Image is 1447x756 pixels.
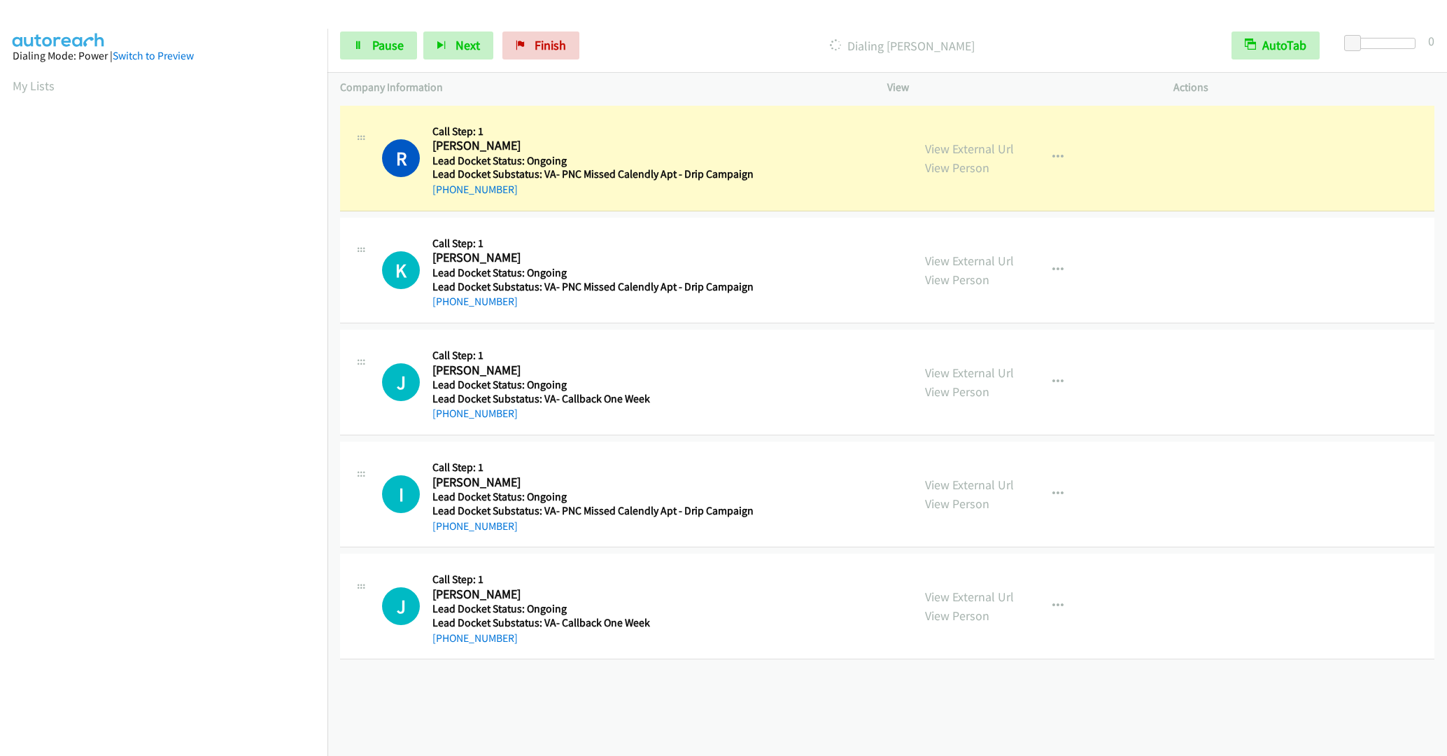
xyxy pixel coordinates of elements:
[925,589,1014,605] a: View External Url
[340,31,417,59] a: Pause
[432,237,754,251] h5: Call Step: 1
[925,608,989,624] a: View Person
[456,37,480,53] span: Next
[1428,31,1434,50] div: 0
[382,363,420,401] h1: J
[432,280,754,294] h5: Lead Docket Substatus: VA- PNC Missed Calendly Apt - Drip Campaign
[1406,322,1447,433] iframe: Resource Center
[382,363,420,401] div: The call is yet to be attempted
[432,378,749,392] h5: Lead Docket Status: Ongoing
[502,31,579,59] a: Finish
[432,138,749,154] h2: [PERSON_NAME]
[432,587,749,603] h2: [PERSON_NAME]
[432,573,749,587] h5: Call Step: 1
[13,48,315,64] div: Dialing Mode: Power |
[340,79,862,96] p: Company Information
[432,266,754,280] h5: Lead Docket Status: Ongoing
[113,49,194,62] a: Switch to Preview
[372,37,404,53] span: Pause
[432,349,749,363] h5: Call Step: 1
[432,461,754,475] h5: Call Step: 1
[432,407,518,420] a: [PHONE_NUMBER]
[925,160,989,176] a: View Person
[382,587,420,625] h1: J
[432,183,518,196] a: [PHONE_NUMBER]
[1231,31,1320,59] button: AutoTab
[925,496,989,512] a: View Person
[925,365,1014,381] a: View External Url
[432,602,749,616] h5: Lead Docket Status: Ongoing
[382,475,420,513] div: The call is yet to be attempted
[925,253,1014,269] a: View External Url
[432,519,518,533] a: [PHONE_NUMBER]
[925,272,989,288] a: View Person
[432,154,754,168] h5: Lead Docket Status: Ongoing
[432,475,749,491] h2: [PERSON_NAME]
[432,504,754,518] h5: Lead Docket Substatus: VA- PNC Missed Calendly Apt - Drip Campaign
[925,141,1014,157] a: View External Url
[382,587,420,625] div: The call is yet to be attempted
[432,167,754,181] h5: Lead Docket Substatus: VA- PNC Missed Calendly Apt - Drip Campaign
[432,125,754,139] h5: Call Step: 1
[382,475,420,513] h1: I
[423,31,493,59] button: Next
[382,251,420,289] h1: K
[432,616,749,630] h5: Lead Docket Substatus: VA- Callback One Week
[1173,79,1434,96] p: Actions
[13,78,55,94] a: My Lists
[432,295,518,308] a: [PHONE_NUMBER]
[925,384,989,400] a: View Person
[432,631,518,645] a: [PHONE_NUMBER]
[432,250,749,266] h2: [PERSON_NAME]
[382,251,420,289] div: The call is yet to be attempted
[535,37,566,53] span: Finish
[382,139,420,177] h1: R
[1351,38,1416,49] div: Delay between calls (in seconds)
[432,363,749,379] h2: [PERSON_NAME]
[598,36,1206,55] p: Dialing [PERSON_NAME]
[432,392,749,406] h5: Lead Docket Substatus: VA- Callback One Week
[925,477,1014,493] a: View External Url
[887,79,1148,96] p: View
[432,490,754,504] h5: Lead Docket Status: Ongoing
